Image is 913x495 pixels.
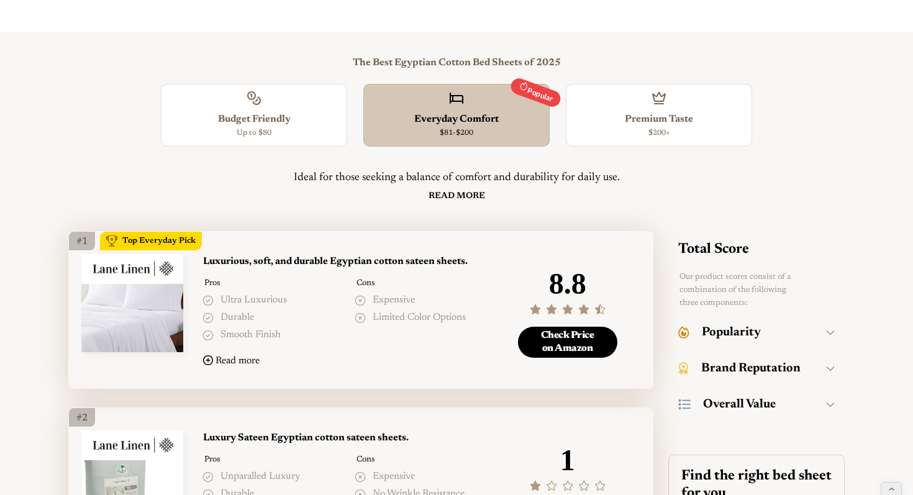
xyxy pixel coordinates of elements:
h3: Overall Value [703,397,776,412]
h3: Brand Reputation [701,361,801,376]
p: Expensive [373,469,415,485]
img: Cons Icon [355,472,365,482]
button: Overall Value [678,389,835,420]
p: Limited color options [373,310,466,326]
div: Top Everyday Pick [122,235,196,248]
h3: The Best Egyptian Cotton Bed Sheets of 2025 [68,57,845,69]
img: Pros Icon [203,296,213,306]
img: Cons Icon [355,296,365,306]
div: 8.8 [530,268,606,317]
div: 1 [530,444,606,493]
p: Durable [220,310,254,326]
div: Read more [216,355,260,367]
div: Everyday Comfort [370,112,543,128]
span: Our product scores consist of a combination of the following three components: [679,273,791,307]
div: Budget Friendly [168,112,340,128]
button: Brand Reputation [678,353,835,384]
button: Read more [203,351,260,371]
h4: Cons [355,278,495,289]
a: Check Priceon Amazon [518,327,617,358]
h4: Cons [355,454,495,465]
button: Popularity [678,317,835,348]
div: 8.8 [549,268,586,301]
h3: Popularity [702,325,761,340]
div: Popular [509,76,563,109]
h4: Pros [203,454,343,465]
div: $200+ [573,127,745,139]
img: Pros Icon [203,313,213,323]
h3: Luxury Sateen Egyptian cotton sateen sheets. [203,430,494,447]
p: Ultra luxurious [220,293,287,309]
h2: Total Score [678,241,749,258]
p: Unparalled Luxury [220,469,300,485]
div: Up to $80 [168,127,340,139]
div: Ideal for those seeking a balance of comfort and durability for daily use. [208,169,705,187]
div: #1 [69,232,95,250]
img: Cons Icon [355,313,365,323]
div: #2 [69,408,95,427]
img: Pros Icon [203,330,213,340]
img: Pros Icon [203,472,213,482]
h3: Luxurious, soft, and durable Egyptian cotton sateen sheets. [203,254,494,270]
p: Expensive [373,293,415,309]
a: Read More [208,187,705,206]
div: 1 [560,444,575,477]
div: Premium Taste [573,112,745,128]
div: $81-$200 [370,127,543,139]
h4: Pros [203,278,343,289]
p: Smooth finish [220,327,281,343]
